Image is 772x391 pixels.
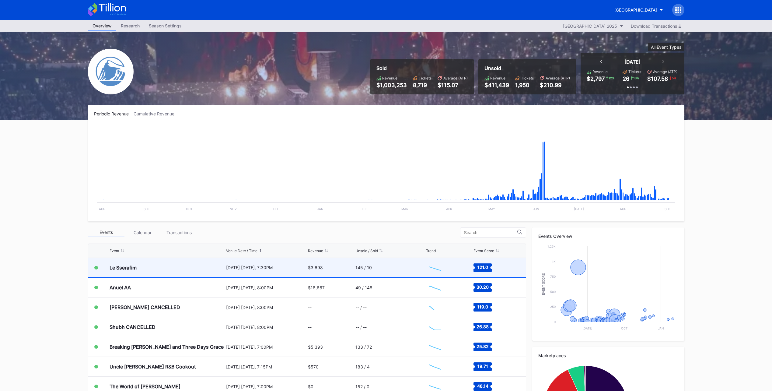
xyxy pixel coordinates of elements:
[552,260,556,263] text: 1k
[631,23,681,29] div: Download Transactions
[473,248,494,253] div: Event Score
[550,275,556,278] text: 750
[88,49,134,94] img: Devils-Logo.png
[317,207,323,211] text: Jan
[110,304,180,310] div: [PERSON_NAME] CANCELLED
[484,65,570,71] div: Unsold
[608,76,615,80] div: 12 %
[308,325,312,330] div: --
[144,21,186,30] div: Season Settings
[186,207,192,211] text: Oct
[110,248,119,253] div: Event
[88,228,124,237] div: Events
[99,207,105,211] text: Aug
[308,265,323,270] div: $3,698
[550,305,556,308] text: 250
[540,82,570,88] div: $210.99
[477,264,488,269] text: 121.0
[554,320,556,324] text: 0
[226,344,307,350] div: [DATE] [DATE], 7:00PM
[355,305,367,310] div: -- / --
[490,76,505,80] div: Revenue
[477,284,489,290] text: 30.20
[355,364,370,369] div: 183 / 4
[665,207,670,211] text: Sep
[230,207,237,211] text: Nov
[587,76,605,82] div: $2,797
[401,207,408,211] text: Mar
[563,23,617,29] div: [GEOGRAPHIC_DATA] 2025
[426,359,444,374] svg: Chart title
[376,65,468,71] div: Sold
[110,324,155,330] div: Shubh CANCELLED
[550,290,556,294] text: 500
[116,21,144,31] a: Research
[443,76,468,80] div: Average (ATP)
[426,339,444,354] svg: Chart title
[413,82,431,88] div: 8,719
[308,384,313,389] div: $0
[628,69,641,74] div: Tickets
[426,248,436,253] div: Trend
[651,44,681,50] div: All Event Types
[308,285,325,290] div: $18,667
[515,82,534,88] div: 1,950
[426,319,444,335] svg: Chart title
[426,300,444,315] svg: Chart title
[620,207,626,211] text: Aug
[426,280,444,295] svg: Chart title
[610,4,668,16] button: [GEOGRAPHIC_DATA]
[488,207,495,211] text: May
[446,207,452,211] text: Apr
[161,228,197,237] div: Transactions
[624,59,641,65] div: [DATE]
[226,305,307,310] div: [DATE] [DATE], 8:00PM
[560,22,626,30] button: [GEOGRAPHIC_DATA] 2025
[308,344,323,350] div: $5,393
[116,21,144,30] div: Research
[110,383,180,389] div: The World of [PERSON_NAME]
[614,7,657,12] div: [GEOGRAPHIC_DATA]
[355,325,367,330] div: -- / --
[538,243,678,335] svg: Chart title
[592,69,608,74] div: Revenue
[653,69,677,74] div: Average (ATP)
[273,207,279,211] text: Dec
[355,265,372,270] div: 145 / 10
[477,383,488,389] text: 48.14
[628,22,684,30] button: Download Transactions
[538,353,678,358] div: Marketplaces
[355,344,372,350] div: 133 / 72
[538,234,678,239] div: Events Overview
[546,76,570,80] div: Average (ATP)
[671,76,677,80] div: 5 %
[355,384,369,389] div: 152 / 0
[623,76,629,82] div: 26
[308,248,323,253] div: Revenue
[110,265,137,271] div: Le Sserafim
[464,230,517,235] input: Search
[226,248,257,253] div: Venue Date / Time
[143,207,149,211] text: Sep
[574,207,584,211] text: [DATE]
[477,324,489,329] text: 26.88
[362,207,368,211] text: Feb
[355,248,378,253] div: Unsold / Sold
[110,364,196,370] div: Uncle [PERSON_NAME] R&B Cookout
[226,384,307,389] div: [DATE] [DATE], 7:00PM
[308,305,312,310] div: --
[110,344,224,350] div: Breaking [PERSON_NAME] and Three Days Grace
[438,82,468,88] div: $115.07
[658,326,664,330] text: Jan
[226,325,307,330] div: [DATE] [DATE], 8:00PM
[542,273,545,295] text: Event Score
[426,260,444,275] svg: Chart title
[484,82,509,88] div: $411,439
[647,76,668,82] div: $107.58
[226,364,307,369] div: [DATE] [DATE], 7:15PM
[94,124,678,215] svg: Chart title
[521,76,534,80] div: Tickets
[88,21,116,31] a: Overview
[308,364,319,369] div: $570
[582,326,592,330] text: [DATE]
